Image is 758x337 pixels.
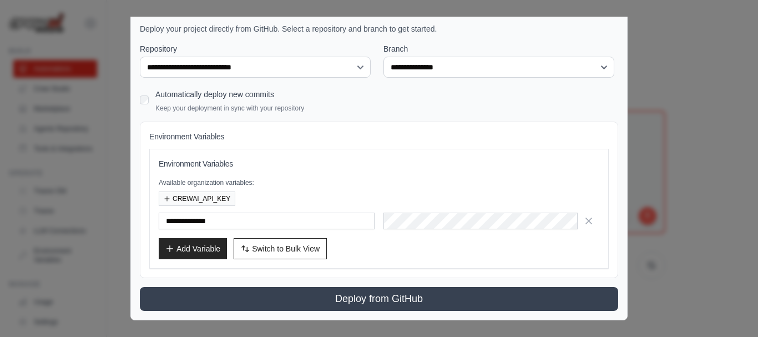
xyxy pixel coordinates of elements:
span: Switch to Bulk View [252,243,320,254]
p: Keep your deployment in sync with your repository [155,104,304,113]
p: Available organization variables: [159,178,599,187]
label: Repository [140,43,375,54]
button: Switch to Bulk View [234,238,327,259]
button: Deploy from GitHub [140,287,618,311]
label: Branch [383,43,618,54]
h3: Environment Variables [159,158,599,169]
h4: Environment Variables [149,131,609,142]
button: CREWAI_API_KEY [159,192,235,206]
p: Deploy your project directly from GitHub. Select a repository and branch to get started. [140,23,618,34]
label: Automatically deploy new commits [155,90,274,99]
button: Add Variable [159,238,227,259]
